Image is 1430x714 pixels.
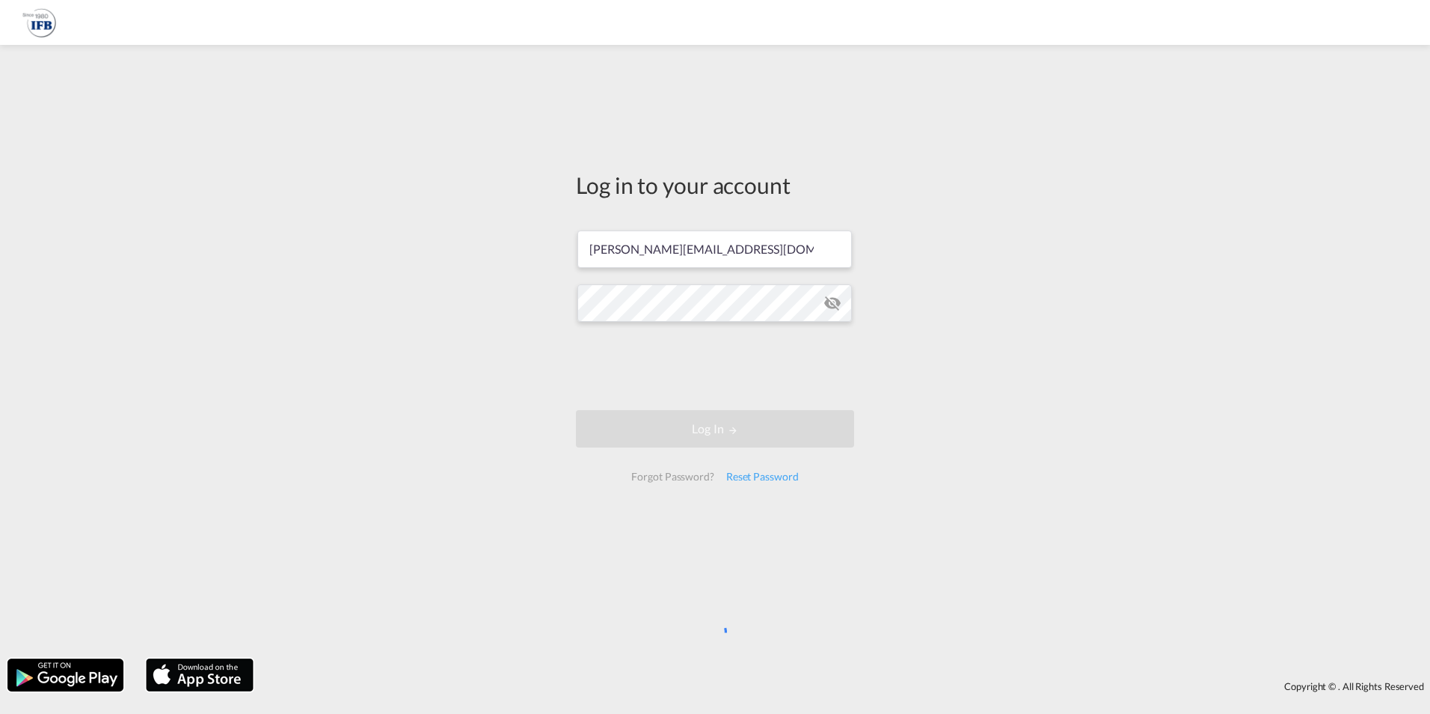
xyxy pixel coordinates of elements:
img: google.png [6,657,125,693]
md-icon: icon-eye-off [823,294,841,312]
img: b628ab10256c11eeb52753acbc15d091.png [22,6,56,40]
div: Forgot Password? [625,463,719,490]
input: Enter email/phone number [577,231,852,268]
div: Log in to your account [576,169,854,201]
div: Reset Password [720,463,805,490]
button: LOGIN [576,410,854,448]
img: apple.png [144,657,255,693]
div: Copyright © . All Rights Reserved [261,674,1430,699]
iframe: reCAPTCHA [601,337,829,395]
